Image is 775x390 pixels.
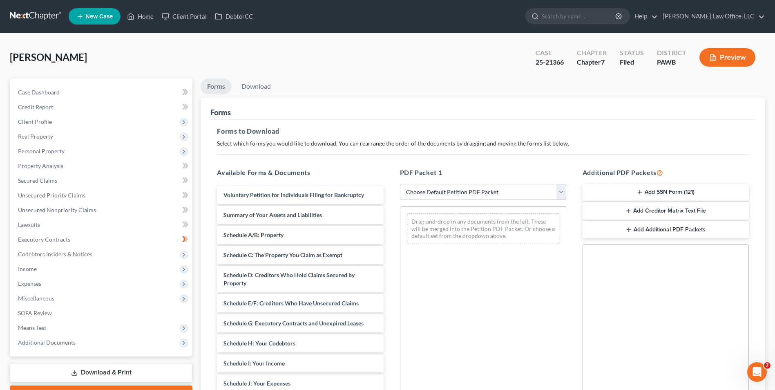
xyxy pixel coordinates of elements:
a: Lawsuits [11,217,192,232]
a: Case Dashboard [11,85,192,100]
span: Schedule D: Creditors Who Hold Claims Secured by Property [223,271,355,287]
span: New Case [85,13,113,20]
iframe: Intercom live chat [747,362,767,382]
span: Expenses [18,280,41,287]
input: Search by name... [542,9,616,24]
div: Drag-and-drop in any documents from the left. These will be merged into the Petition PDF Packet. ... [407,213,559,244]
a: Credit Report [11,100,192,114]
h5: Additional PDF Packets [583,168,749,177]
span: SOFA Review [18,309,52,316]
div: 25-21366 [536,58,564,67]
a: Home [123,9,158,24]
span: Codebtors Insiders & Notices [18,251,92,258]
h5: PDF Packet 1 [400,168,566,177]
a: Download & Print [10,363,192,382]
a: Executory Contracts [11,232,192,247]
span: Voluntary Petition for Individuals Filing for Bankruptcy [223,191,364,198]
a: Forms [201,78,232,94]
span: Client Profile [18,118,52,125]
a: Download [235,78,277,94]
span: Schedule A/B: Property [223,231,284,238]
span: Personal Property [18,148,65,155]
button: Preview [699,48,755,67]
span: Schedule I: Your Income [223,360,285,367]
div: Forms [210,108,231,117]
button: Add Creditor Matrix Text File [583,202,749,220]
a: Unsecured Priority Claims [11,188,192,203]
div: Case [536,48,564,58]
span: Summary of Your Assets and Liabilities [223,211,322,218]
span: Schedule C: The Property You Claim as Exempt [223,251,342,258]
span: Secured Claims [18,177,57,184]
span: [PERSON_NAME] [10,51,87,63]
p: Select which forms you would like to download. You can rearrange the order of the documents by dr... [217,139,749,148]
span: Income [18,265,37,272]
span: Lawsuits [18,221,40,228]
span: Executory Contracts [18,236,70,243]
span: Schedule G: Executory Contracts and Unexpired Leases [223,320,364,327]
span: Unsecured Nonpriority Claims [18,206,96,213]
span: Schedule H: Your Codebtors [223,340,295,347]
h5: Available Forms & Documents [217,168,383,177]
a: Client Portal [158,9,211,24]
a: [PERSON_NAME] Law Office, LLC [659,9,765,24]
div: Filed [620,58,644,67]
div: Chapter [577,48,607,58]
span: Unsecured Priority Claims [18,192,85,199]
a: Secured Claims [11,173,192,188]
button: Add SSN Form (121) [583,184,749,201]
span: 7 [601,58,605,66]
span: Schedule J: Your Expenses [223,380,290,387]
button: Add Additional PDF Packets [583,221,749,238]
span: 7 [764,362,771,369]
span: Miscellaneous [18,295,54,302]
span: Schedule E/F: Creditors Who Have Unsecured Claims [223,300,359,307]
span: Additional Documents [18,339,76,346]
a: Help [630,9,658,24]
div: Status [620,48,644,58]
a: DebtorCC [211,9,257,24]
div: District [657,48,686,58]
a: SOFA Review [11,306,192,321]
span: Means Test [18,324,46,331]
span: Credit Report [18,103,53,110]
span: Property Analysis [18,162,63,169]
a: Property Analysis [11,159,192,173]
div: Chapter [577,58,607,67]
h5: Forms to Download [217,126,749,136]
a: Unsecured Nonpriority Claims [11,203,192,217]
span: Real Property [18,133,53,140]
div: PAWB [657,58,686,67]
span: Case Dashboard [18,89,60,96]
